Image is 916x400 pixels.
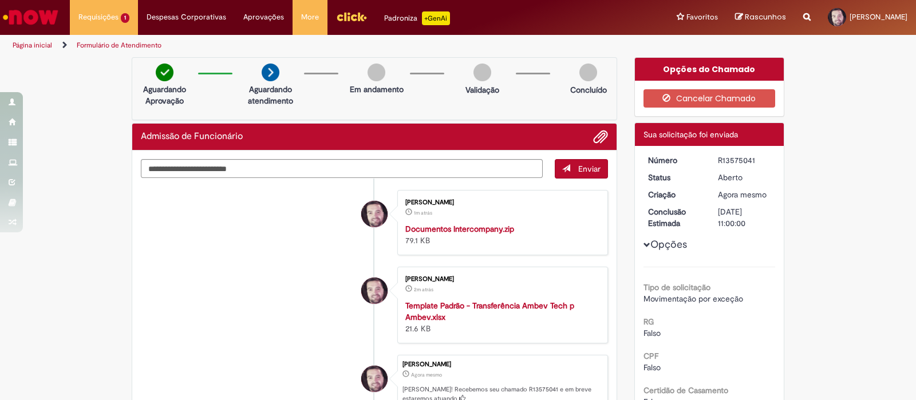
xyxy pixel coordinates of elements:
[414,286,433,293] time: 29/09/2025 08:46:14
[411,371,442,378] span: Agora mesmo
[643,385,728,395] b: Certidão de Casamento
[718,189,771,200] div: 29/09/2025 08:47:51
[156,64,173,81] img: check-circle-green.png
[643,362,661,373] span: Falso
[639,155,710,166] dt: Número
[639,189,710,200] dt: Criação
[639,172,710,183] dt: Status
[137,84,192,106] p: Aguardando Aprovação
[473,64,491,81] img: img-circle-grey.png
[643,282,710,292] b: Tipo de solicitação
[405,276,596,283] div: [PERSON_NAME]
[77,41,161,50] a: Formulário de Atendimento
[405,300,596,334] div: 21.6 KB
[9,35,602,56] ul: Trilhas de página
[643,89,776,108] button: Cancelar Chamado
[643,328,661,338] span: Falso
[414,209,432,216] span: 1m atrás
[243,11,284,23] span: Aprovações
[718,172,771,183] div: Aberto
[262,64,279,81] img: arrow-next.png
[639,206,710,229] dt: Conclusão Estimada
[350,84,404,95] p: Em andamento
[643,129,738,140] span: Sua solicitação foi enviada
[1,6,60,29] img: ServiceNow
[147,11,226,23] span: Despesas Corporativas
[141,132,243,142] h2: Admissão de Funcionário Histórico de tíquete
[411,371,442,378] time: 29/09/2025 08:47:51
[422,11,450,25] p: +GenAi
[735,12,786,23] a: Rascunhos
[121,13,129,23] span: 1
[301,11,319,23] span: More
[465,84,499,96] p: Validação
[243,84,298,106] p: Aguardando atendimento
[141,159,543,179] textarea: Digite sua mensagem aqui...
[361,278,388,304] div: Jonatas Silva De Oliveira
[361,201,388,227] div: Jonatas Silva De Oliveira
[643,316,654,327] b: RG
[579,64,597,81] img: img-circle-grey.png
[850,12,907,22] span: [PERSON_NAME]
[384,11,450,25] div: Padroniza
[718,206,771,229] div: [DATE] 11:00:00
[570,84,607,96] p: Concluído
[405,300,574,322] a: Template Padrão - Transferência Ambev Tech p Ambev.xlsx
[405,224,514,234] a: Documentos Intercompany.zip
[414,286,433,293] span: 2m atrás
[555,159,608,179] button: Enviar
[368,64,385,81] img: img-circle-grey.png
[578,164,601,174] span: Enviar
[643,351,658,361] b: CPF
[13,41,52,50] a: Página inicial
[686,11,718,23] span: Favoritos
[336,8,367,25] img: click_logo_yellow_360x200.png
[593,129,608,144] button: Adicionar anexos
[78,11,119,23] span: Requisições
[718,189,767,200] span: Agora mesmo
[718,189,767,200] time: 29/09/2025 08:47:51
[635,58,784,81] div: Opções do Chamado
[361,366,388,392] div: Jonatas Silva De Oliveira
[643,294,743,304] span: Movimentação por exceção
[405,223,596,246] div: 79.1 KB
[402,361,602,368] div: [PERSON_NAME]
[414,209,432,216] time: 29/09/2025 08:47:08
[718,155,771,166] div: R13575041
[405,199,596,206] div: [PERSON_NAME]
[745,11,786,22] span: Rascunhos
